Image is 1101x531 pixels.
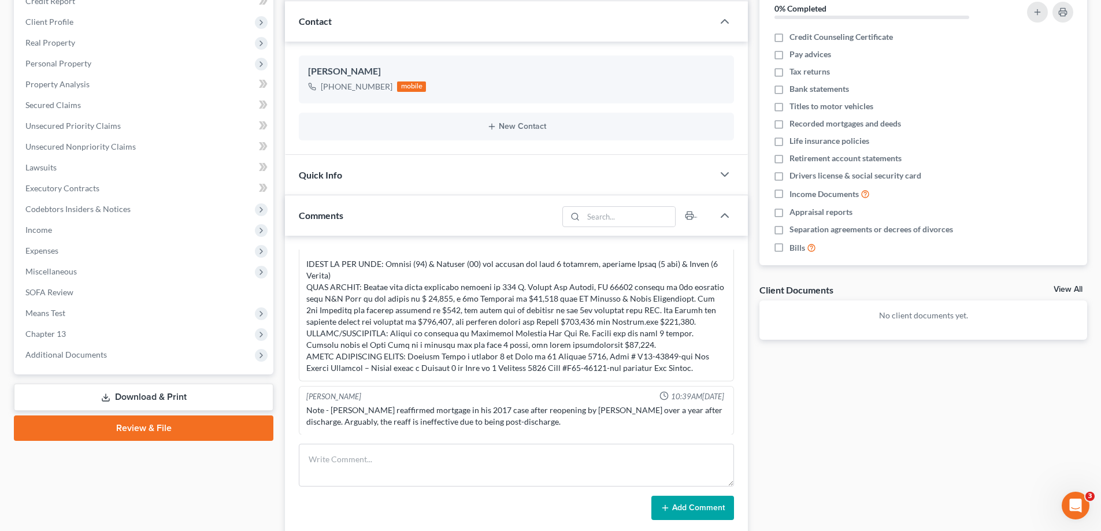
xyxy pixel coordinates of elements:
span: Retirement account statements [789,153,902,164]
span: Pay advices [789,49,831,60]
span: Recorded mortgages and deeds [789,118,901,129]
a: View All [1054,285,1083,294]
div: Note - [PERSON_NAME] reaffirmed mortgage in his 2017 case after reopening by [PERSON_NAME] over a... [306,404,726,428]
span: Bills [789,242,805,254]
span: Additional Documents [25,350,107,359]
span: Unsecured Nonpriority Claims [25,142,136,151]
a: Unsecured Nonpriority Claims [16,136,273,157]
a: Lawsuits [16,157,273,178]
span: Bank statements [789,83,849,95]
span: Executory Contracts [25,183,99,193]
span: Separation agreements or decrees of divorces [789,224,953,235]
span: Comments [299,210,343,221]
a: SOFA Review [16,282,273,303]
a: Unsecured Priority Claims [16,116,273,136]
button: Add Comment [651,496,734,520]
div: Client Documents [759,284,833,296]
a: Secured Claims [16,95,273,116]
span: Tax returns [789,66,830,77]
span: SOFA Review [25,287,73,297]
span: Life insurance policies [789,135,869,147]
iframe: Intercom live chat [1062,492,1089,519]
span: Secured Claims [25,100,81,110]
span: 3 [1085,492,1095,501]
a: Download & Print [14,384,273,411]
span: Personal Property [25,58,91,68]
a: Executory Contracts [16,178,273,199]
button: New Contact [308,122,725,131]
span: Credit Counseling Certificate [789,31,893,43]
span: Drivers license & social security card [789,170,921,181]
span: Lawsuits [25,162,57,172]
a: Property Analysis [16,74,273,95]
span: Income Documents [789,188,859,200]
div: [PERSON_NAME] [308,65,725,79]
span: Titles to motor vehicles [789,101,873,112]
span: Miscellaneous [25,266,77,276]
span: Expenses [25,246,58,255]
a: Review & File [14,415,273,441]
span: Contact [299,16,332,27]
p: No client documents yet. [769,310,1078,321]
span: Unsecured Priority Claims [25,121,121,131]
strong: 0% Completed [774,3,826,13]
span: Codebtors Insiders & Notices [25,204,131,214]
span: Means Test [25,308,65,318]
span: Client Profile [25,17,73,27]
div: 25- LO- Ipsumd & Sitamet Consectet ADIP ELITSED: 6 DO 4% Eiusmodtemp 29/INC $ 0,896 Utlabor ETDOL... [306,166,726,374]
div: mobile [397,81,426,92]
input: Search... [584,207,676,226]
span: Property Analysis [25,79,90,89]
span: Real Property [25,38,75,47]
span: Income [25,225,52,235]
span: Quick Info [299,169,342,180]
span: Appraisal reports [789,206,852,218]
div: [PERSON_NAME] [306,391,361,402]
span: 10:39AM[DATE] [671,391,724,402]
div: [PHONE_NUMBER] [321,81,392,92]
span: Chapter 13 [25,329,66,339]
